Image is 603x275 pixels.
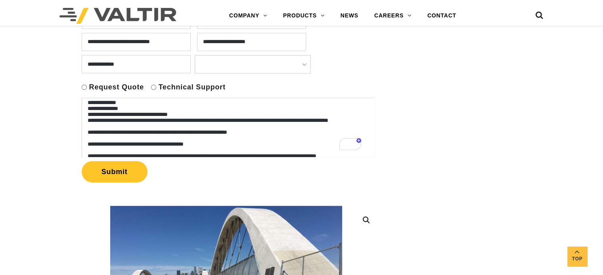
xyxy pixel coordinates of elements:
[89,83,144,92] label: Request Quote
[275,8,333,24] a: PRODUCTS
[333,8,366,24] a: NEWS
[221,8,275,24] a: COMPANY
[59,8,176,24] img: Valtir
[82,98,375,157] textarea: To enrich screen reader interactions, please activate Accessibility in Grammarly extension settings
[567,254,587,264] span: Top
[419,8,464,24] a: CONTACT
[567,247,587,266] a: Top
[366,8,419,24] a: CAREERS
[82,161,147,182] button: Submit
[159,83,226,92] label: Technical Support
